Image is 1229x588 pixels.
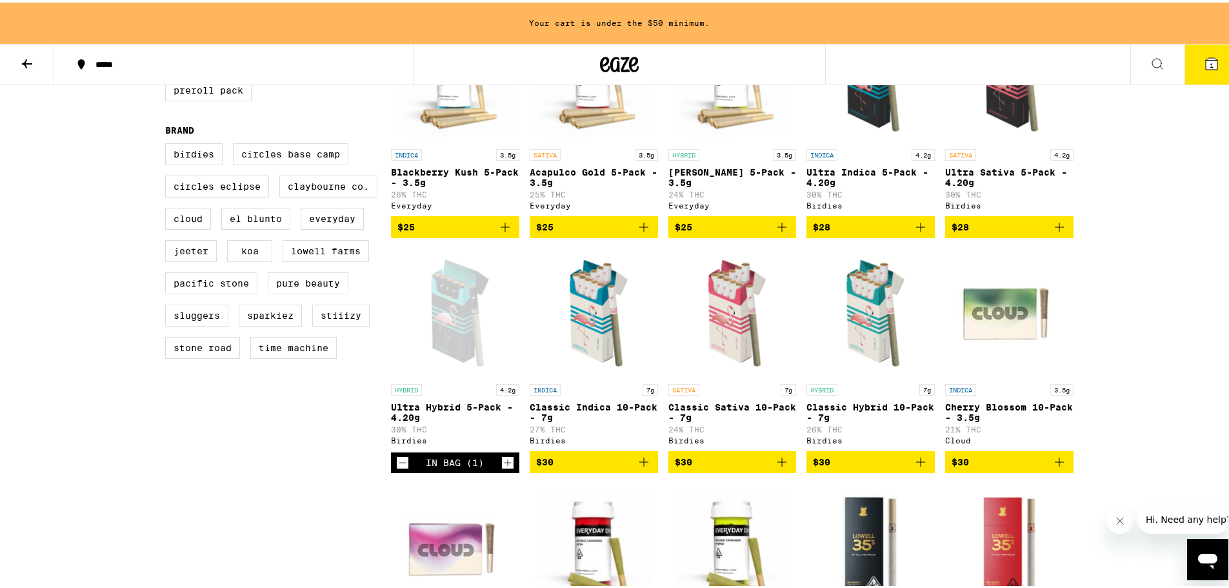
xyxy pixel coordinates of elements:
a: Open page for Classic Hybrid 10-Pack - 7g from Birdies [806,246,935,449]
div: Birdies [391,434,519,442]
p: HYBRID [668,147,699,158]
p: 3.5g [773,147,796,158]
a: Open page for Blackberry Kush 5-Pack - 3.5g from Everyday [391,11,519,214]
span: $28 [813,219,830,230]
p: 30% THC [945,188,1074,196]
button: Add to bag [945,214,1074,236]
p: Classic Sativa 10-Pack - 7g [668,400,797,420]
iframe: Button to launch messaging window [1187,536,1228,578]
p: 24% THC [668,423,797,431]
img: Birdies - Classic Sativa 10-Pack - 7g [668,246,797,375]
div: Everyday [668,199,797,207]
p: 4.2g [496,381,519,393]
p: INDICA [806,147,837,158]
button: Add to bag [391,214,519,236]
p: Ultra Indica 5-Pack - 4.20g [806,165,935,185]
iframe: Close message [1107,505,1133,531]
p: 27% THC [530,423,658,431]
p: Ultra Sativa 5-Pack - 4.20g [945,165,1074,185]
button: Add to bag [806,214,935,236]
span: $30 [952,454,969,465]
img: Cloud - Cherry Blossom 10-Pack - 3.5g [945,246,1074,375]
p: 26% THC [806,423,935,431]
p: HYBRID [391,381,422,393]
a: Open page for Cherry Blossom 10-Pack - 3.5g from Cloud [945,246,1074,449]
label: Cloud [165,205,211,227]
label: Everyday [301,205,364,227]
label: Sparkiez [239,302,302,324]
span: $25 [675,219,692,230]
p: [PERSON_NAME] 5-Pack - 3.5g [668,165,797,185]
span: $30 [813,454,830,465]
p: INDICA [391,147,422,158]
p: 4.2g [1050,147,1074,158]
label: Time Machine [250,334,337,356]
div: Birdies [806,434,935,442]
span: $28 [952,219,969,230]
button: Increment [501,454,514,467]
p: 3.5g [635,147,658,158]
div: Birdies [806,199,935,207]
p: 25% THC [530,188,658,196]
div: Cloud [945,434,1074,442]
img: Birdies - Classic Indica 10-Pack - 7g [530,246,658,375]
label: Jeeter [165,238,217,259]
p: Acapulco Gold 5-Pack - 3.5g [530,165,658,185]
a: Open page for Ultra Sativa 5-Pack - 4.20g from Birdies [945,11,1074,214]
p: Ultra Hybrid 5-Pack - 4.20g [391,400,519,420]
p: 3.5g [496,147,519,158]
p: 26% THC [391,188,519,196]
p: Cherry Blossom 10-Pack - 3.5g [945,400,1074,420]
div: In Bag (1) [426,455,484,465]
p: HYBRID [806,381,837,393]
button: Add to bag [668,214,797,236]
button: Add to bag [530,449,658,471]
label: Circles Eclipse [165,173,269,195]
p: 7g [919,381,935,393]
img: Birdies - Classic Hybrid 10-Pack - 7g [806,246,935,375]
div: Everyday [530,199,658,207]
legend: Brand [165,123,194,133]
a: Open page for Classic Indica 10-Pack - 7g from Birdies [530,246,658,449]
span: $25 [536,219,554,230]
button: Add to bag [806,449,935,471]
p: 21% THC [945,423,1074,431]
p: SATIVA [530,147,561,158]
p: 30% THC [391,423,519,431]
label: El Blunto [221,205,290,227]
label: Claybourne Co. [279,173,377,195]
label: Lowell Farms [283,238,369,259]
button: Add to bag [668,449,797,471]
button: Add to bag [945,449,1074,471]
label: STIIIZY [312,302,370,324]
p: 3.5g [1050,381,1074,393]
a: Open page for Acapulco Gold 5-Pack - 3.5g from Everyday [530,11,658,214]
p: 4.2g [912,147,935,158]
p: INDICA [530,381,561,393]
label: Pure Beauty [268,270,348,292]
div: Birdies [945,199,1074,207]
p: SATIVA [945,147,976,158]
label: Preroll Pack [165,77,252,99]
a: Open page for Ultra Hybrid 5-Pack - 4.20g from Birdies [391,246,519,450]
div: Everyday [391,199,519,207]
label: Sluggers [165,302,228,324]
label: Stone Road [165,334,240,356]
span: Hi. Need any help? [8,9,93,19]
a: Open page for Papaya Kush 5-Pack - 3.5g from Everyday [668,11,797,214]
span: $30 [536,454,554,465]
p: 24% THC [668,188,797,196]
button: Add to bag [530,214,658,236]
p: Classic Indica 10-Pack - 7g [530,400,658,420]
a: Open page for Classic Sativa 10-Pack - 7g from Birdies [668,246,797,449]
span: $25 [397,219,415,230]
label: Circles Base Camp [233,141,348,163]
div: Birdies [668,434,797,442]
p: 30% THC [806,188,935,196]
p: 7g [781,381,796,393]
button: Decrement [396,454,409,467]
iframe: Message from company [1138,503,1228,531]
p: Blackberry Kush 5-Pack - 3.5g [391,165,519,185]
p: 7g [643,381,658,393]
p: INDICA [945,381,976,393]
